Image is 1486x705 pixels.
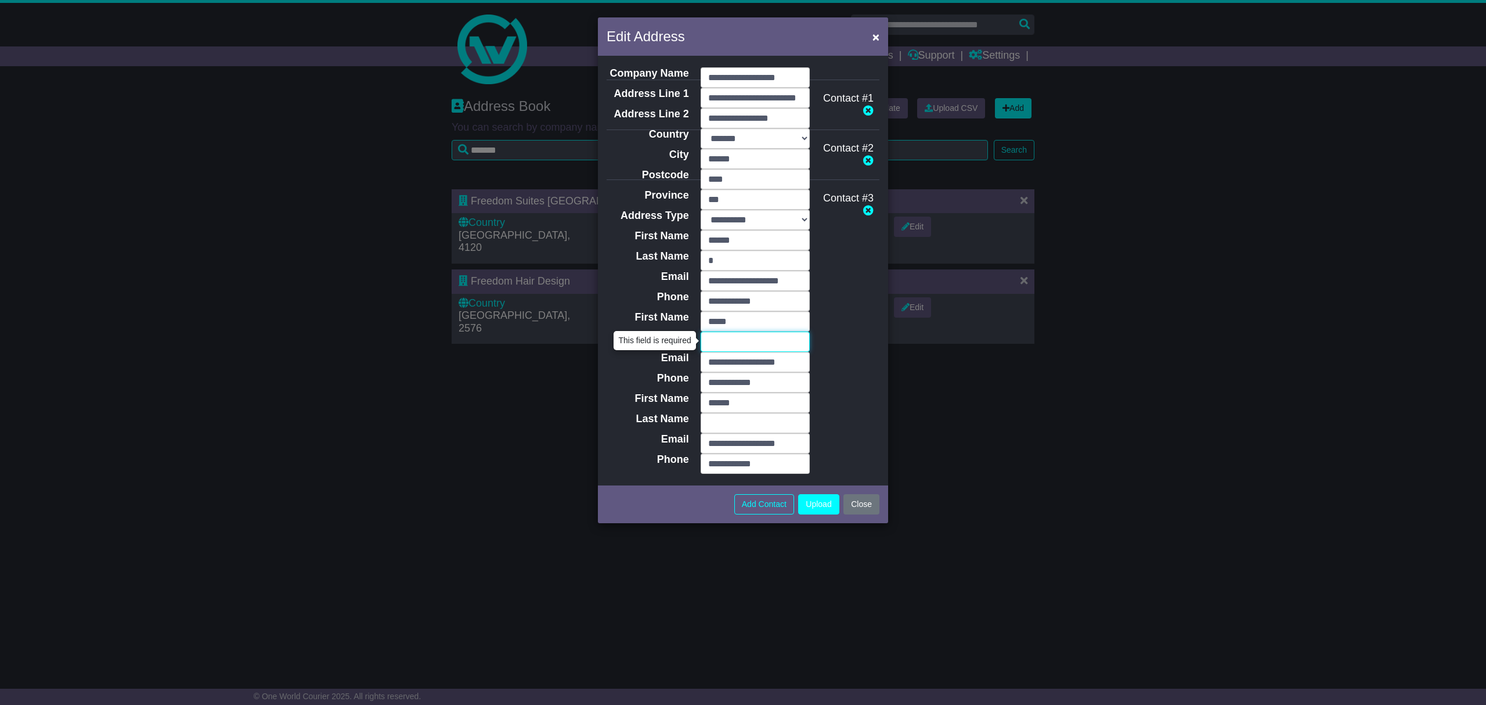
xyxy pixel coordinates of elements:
span: Contact #2 [823,142,874,154]
label: Address Line 2 [598,108,695,121]
button: Close [843,494,879,515]
div: This field is required [614,332,695,350]
label: Province [598,189,695,202]
label: First Name [598,311,695,324]
label: Phone [598,454,695,466]
label: Last Name [598,332,695,344]
label: Phone [598,372,695,385]
label: First Name [598,393,695,405]
label: City [598,149,695,161]
span: Contact #1 [823,92,874,104]
label: Email [598,271,695,283]
label: Last Name [598,413,695,426]
label: Email [598,352,695,365]
label: First Name [598,230,695,243]
label: Last Name [598,250,695,263]
label: Phone [598,291,695,304]
span: × [872,30,879,44]
button: Add Contact [734,494,794,515]
label: Email [598,433,695,446]
label: Address Type [598,210,695,222]
label: Company Name [598,67,695,80]
button: Upload [798,494,839,515]
label: Postcode [598,169,695,182]
label: Address Line 1 [598,88,695,100]
h5: Edit Address [607,26,685,47]
span: Contact #3 [823,192,874,204]
label: Country [598,128,695,141]
button: Close [867,25,885,49]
